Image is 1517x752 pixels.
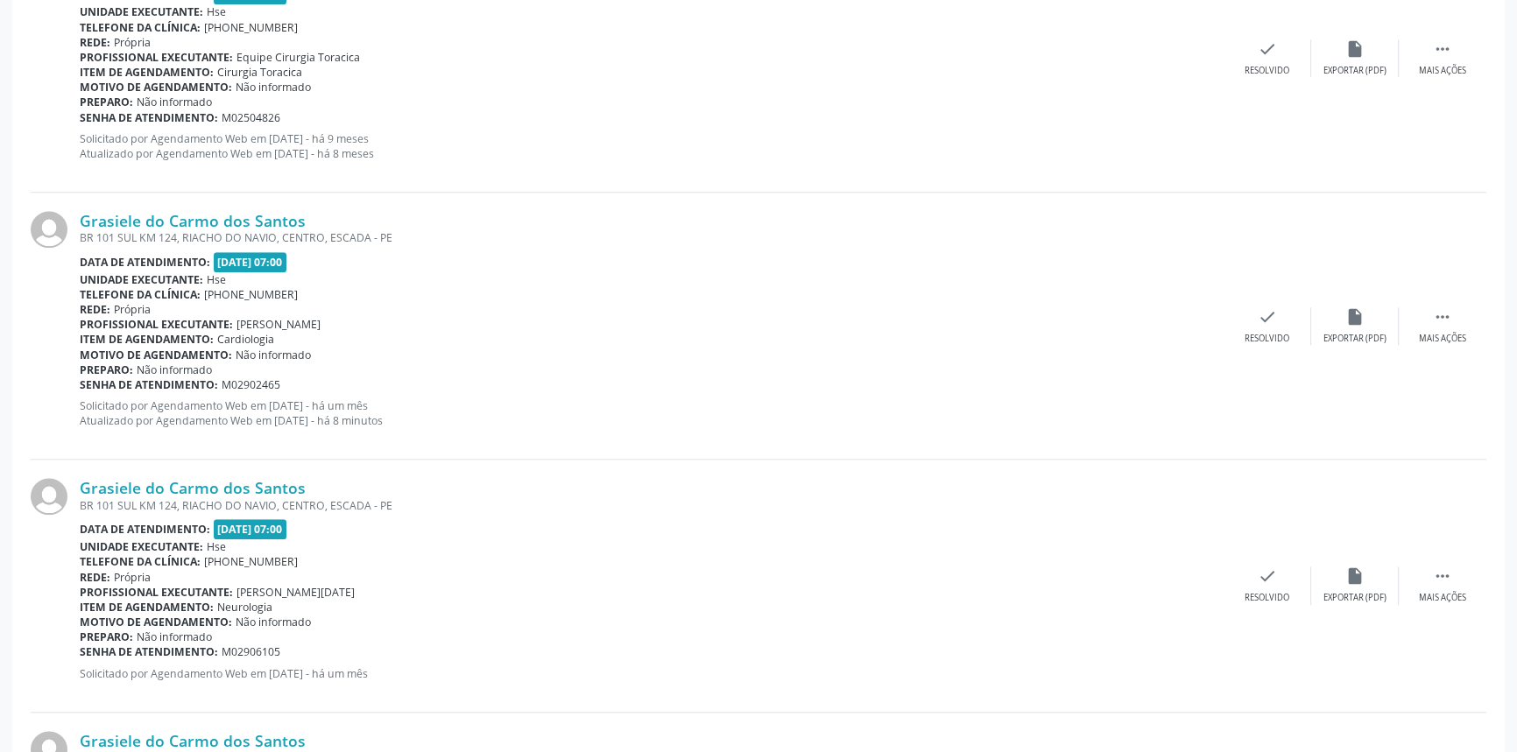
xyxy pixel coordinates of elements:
[1258,39,1277,59] i: check
[80,629,133,644] b: Preparo:
[1419,333,1466,345] div: Mais ações
[236,615,311,629] span: Não informado
[236,80,311,95] span: Não informado
[80,600,214,615] b: Item de agendamento:
[222,377,280,392] span: M02902465
[1345,307,1365,327] i: insert_drive_file
[80,65,214,80] b: Item de agendamento:
[80,131,1224,161] p: Solicitado por Agendamento Web em [DATE] - há 9 meses Atualizado por Agendamento Web em [DATE] - ...
[217,332,274,347] span: Cardiologia
[236,317,321,332] span: [PERSON_NAME]
[80,80,232,95] b: Motivo de agendamento:
[80,570,110,585] b: Rede:
[207,272,226,287] span: Hse
[80,211,306,230] a: Grasiele do Carmo dos Santos
[80,478,306,497] a: Grasiele do Carmo dos Santos
[1419,65,1466,77] div: Mais ações
[80,615,232,629] b: Motivo de agendamento:
[1323,592,1386,604] div: Exportar (PDF)
[114,302,151,317] span: Própria
[80,348,232,362] b: Motivo de agendamento:
[137,362,212,377] span: Não informado
[80,95,133,109] b: Preparo:
[80,317,233,332] b: Profissional executante:
[80,644,218,659] b: Senha de atendimento:
[217,65,302,80] span: Cirurgia Toracica
[80,522,210,537] b: Data de atendimento:
[1345,566,1365,586] i: insert_drive_file
[1245,65,1289,77] div: Resolvido
[80,35,110,50] b: Rede:
[137,629,212,644] span: Não informado
[31,211,67,248] img: img
[137,95,212,109] span: Não informado
[217,600,272,615] span: Neurologia
[204,20,298,35] span: [PHONE_NUMBER]
[1323,65,1386,77] div: Exportar (PDF)
[1419,592,1466,604] div: Mais ações
[80,287,201,302] b: Telefone da clínica:
[236,585,355,600] span: [PERSON_NAME][DATE]
[80,332,214,347] b: Item de agendamento:
[80,255,210,270] b: Data de atendimento:
[80,498,1224,513] div: BR 101 SUL KM 124, RIACHO DO NAVIO, CENTRO, ESCADA - PE
[114,35,151,50] span: Própria
[80,666,1224,681] p: Solicitado por Agendamento Web em [DATE] - há um mês
[80,230,1224,245] div: BR 101 SUL KM 124, RIACHO DO NAVIO, CENTRO, ESCADA - PE
[1433,39,1452,59] i: 
[1258,566,1277,586] i: check
[80,731,306,750] a: Grasiele do Carmo dos Santos
[80,539,203,554] b: Unidade executante:
[204,287,298,302] span: [PHONE_NUMBER]
[1345,39,1365,59] i: insert_drive_file
[207,4,226,19] span: Hse
[1258,307,1277,327] i: check
[1433,566,1452,586] i: 
[80,20,201,35] b: Telefone da clínica:
[1433,307,1452,327] i: 
[80,272,203,287] b: Unidade executante:
[80,362,133,377] b: Preparo:
[236,348,311,362] span: Não informado
[80,585,233,600] b: Profissional executante:
[222,644,280,659] span: M02906105
[80,302,110,317] b: Rede:
[1323,333,1386,345] div: Exportar (PDF)
[80,4,203,19] b: Unidade executante:
[80,398,1224,428] p: Solicitado por Agendamento Web em [DATE] - há um mês Atualizado por Agendamento Web em [DATE] - h...
[214,519,287,539] span: [DATE] 07:00
[80,110,218,125] b: Senha de atendimento:
[31,478,67,515] img: img
[1245,333,1289,345] div: Resolvido
[236,50,360,65] span: Equipe Cirurgia Toracica
[204,554,298,569] span: [PHONE_NUMBER]
[207,539,226,554] span: Hse
[80,377,218,392] b: Senha de atendimento:
[114,570,151,585] span: Própria
[1245,592,1289,604] div: Resolvido
[80,554,201,569] b: Telefone da clínica:
[80,50,233,65] b: Profissional executante:
[214,252,287,272] span: [DATE] 07:00
[222,110,280,125] span: M02504826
